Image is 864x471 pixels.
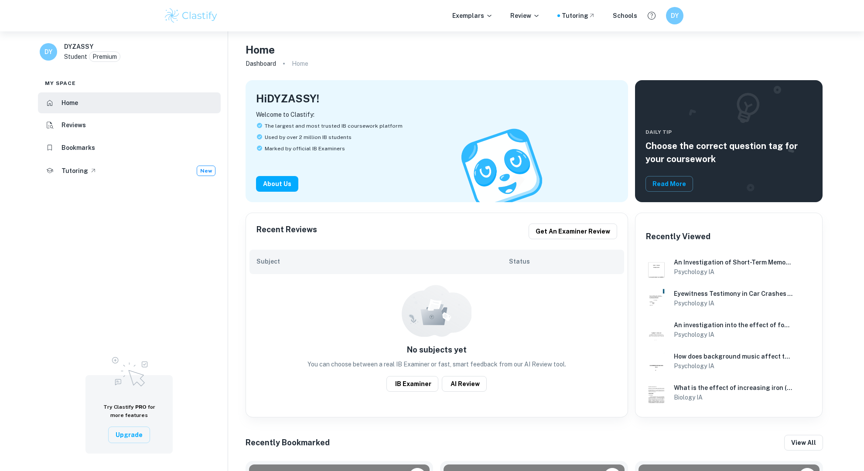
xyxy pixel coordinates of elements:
a: Home [38,92,221,113]
button: Get an examiner review [529,224,617,239]
h6: Subject [256,257,509,266]
a: Biology IA example thumbnail: What is the effect of increasing iron (IWhat is the effect of incre... [642,379,816,407]
img: Psychology IA example thumbnail: How does background music affect task pe [646,351,667,372]
h6: Reviews [61,120,86,130]
h5: Choose the correct question tag for your coursework [645,139,813,166]
p: Review [510,11,540,20]
img: Psychology IA example thumbnail: An investigation into the effect of font [646,319,667,340]
h6: Try Clastify for more features [96,403,162,420]
h6: How does background music affect task performance in relation to the distraction-conflict theory? [674,352,793,361]
h6: An Investigation of Short-Term Memory in the Multi-Store Model of Memory [674,258,793,267]
h6: Biology IA [674,393,793,402]
span: My space [45,79,76,87]
a: Bookmarks [38,137,221,158]
h6: What is the effect of increasing iron (III) chloride concentration (0 mg/L, 2mg/L, 4mg/L, 6mg/L, ... [674,383,793,393]
h4: Home [246,42,275,58]
button: View all [784,435,823,451]
h6: An investigation into the effect of font type and colour on number of correct responses on the Co... [674,320,793,330]
h6: Recently Bookmarked [246,437,330,449]
h6: Recent Reviews [256,224,317,239]
button: AI Review [442,376,487,392]
h6: Recently Viewed [646,230,710,243]
span: New [197,167,215,175]
p: Home [292,59,308,68]
h6: DYZASSY [64,42,93,51]
img: Biology IA example thumbnail: What is the effect of increasing iron (I [646,382,667,403]
a: Schools [613,11,637,20]
h6: Home [61,98,78,108]
h6: Tutoring [61,166,88,176]
p: Student [64,52,87,61]
a: TutoringNew [38,160,221,182]
a: Psychology IA example thumbnail: An Investigation of Short-Term Memory inAn Investigation of Shor... [642,253,816,281]
h6: Bookmarks [61,143,95,152]
button: About Us [256,176,298,192]
p: Premium [92,52,117,61]
button: Read More [645,176,693,192]
h6: Psychology IA [674,267,793,277]
h6: Eyewitness Testimony in Car Crashes - Reconstructive Memory IA [674,289,793,298]
h6: DY [669,11,680,20]
button: Upgrade [108,427,150,443]
h6: Status [509,257,617,266]
button: IB Examiner [386,376,438,392]
h6: Psychology IA [674,361,793,371]
span: Used by over 2 million IB students [265,133,352,141]
h6: No subjects yet [249,344,624,356]
h6: Psychology IA [674,298,793,308]
h4: Hi DYZASSY ! [256,91,319,106]
button: DY [666,7,683,24]
a: Psychology IA example thumbnail: Eyewitness Testimony in Car Crashes - ReEyewitness Testimony in ... [642,285,816,312]
p: Exemplars [452,11,493,20]
a: Psychology IA example thumbnail: An investigation into the effect of fontAn investigation into th... [642,316,816,344]
h6: Psychology IA [674,330,793,339]
span: The largest and most trusted IB coursework platform [265,122,403,130]
a: Tutoring [562,11,595,20]
a: Dashboard [246,58,276,70]
span: PRO [135,404,147,410]
img: Upgrade to Pro [107,352,151,389]
a: Reviews [38,115,221,136]
img: Psychology IA example thumbnail: Eyewitness Testimony in Car Crashes - Re [646,288,667,309]
img: Clastify logo [164,7,219,24]
a: Psychology IA example thumbnail: How does background music affect task peHow does background musi... [642,347,816,375]
p: Welcome to Clastify: [256,110,618,119]
img: Psychology IA example thumbnail: An Investigation of Short-Term Memory in [646,257,667,278]
span: Daily Tip [645,128,813,136]
span: Marked by official IB Examiners [265,145,345,152]
p: You can choose between a real IB Examiner or fast, smart feedback from our AI Review tool. [249,359,624,369]
h6: DY [43,47,53,57]
button: Help and Feedback [644,8,659,23]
